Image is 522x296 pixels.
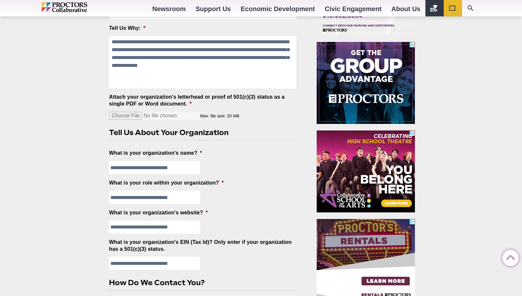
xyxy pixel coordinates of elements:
h2: Tell Us About Your Organization [109,128,291,138]
label: Tell Us Why: [109,25,145,32]
iframe: Advertisement [317,42,415,124]
label: What is your organization's website? [109,209,208,216]
h2: How Do We Contact You? [109,278,291,288]
span: Max. file size: 20 MB. [200,108,246,118]
label: Attach your organization's letterhead or proof of 501(c)(3) status as a single PDF or Word document. [109,94,296,108]
label: What is your organization's name? [109,150,202,157]
label: What is your role within your organization? [109,180,224,187]
img: Proctors logo [42,2,115,12]
label: What is your organization's EIN (Tax Id)? Only enter if your organization has a 501(c)(3) status. [109,239,296,253]
a: Back to Top [502,250,515,263]
iframe: Advertisement [317,130,415,212]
